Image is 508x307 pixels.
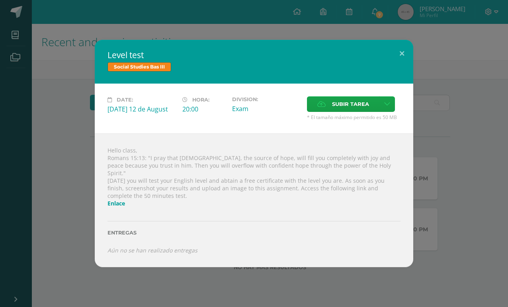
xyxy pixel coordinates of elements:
[107,62,171,72] span: Social Studies Bas III
[107,105,176,113] div: [DATE] 12 de August
[107,230,401,236] label: Entregas
[307,114,401,121] span: * El tamaño máximo permitido es 50 MB
[107,199,125,207] a: Enlace
[182,105,226,113] div: 20:00
[232,96,301,102] label: Division:
[391,40,413,67] button: Close (Esc)
[192,97,209,103] span: Hora:
[95,133,413,267] div: Hello class, Romans 15:13: "I pray that [DEMOGRAPHIC_DATA], the source of hope, will fill you com...
[232,104,301,113] div: Exam
[107,49,401,61] h2: Level test
[107,246,197,254] i: Aún no se han realizado entregas
[117,97,133,103] span: Date:
[332,97,369,111] span: Subir tarea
